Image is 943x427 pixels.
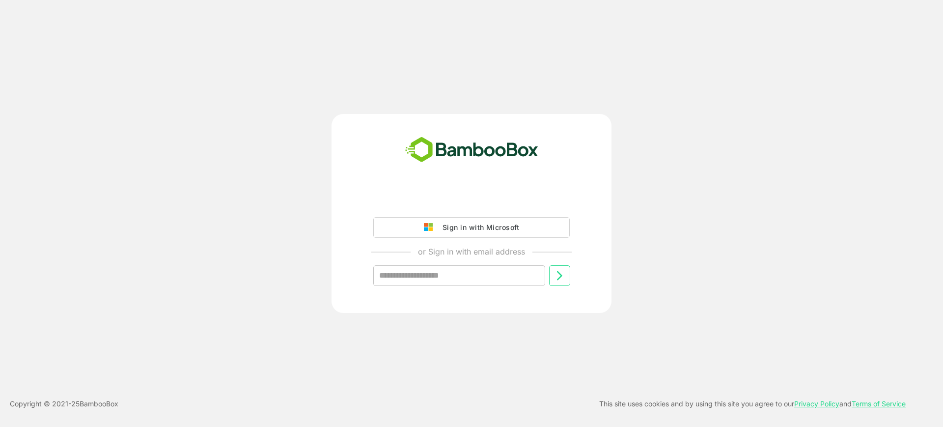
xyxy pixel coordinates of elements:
a: Privacy Policy [794,399,839,408]
p: Copyright © 2021- 25 BambooBox [10,398,118,410]
a: Terms of Service [852,399,906,408]
p: This site uses cookies and by using this site you agree to our and [599,398,906,410]
img: google [424,223,438,232]
div: Sign in with Microsoft [438,221,519,234]
button: Sign in with Microsoft [373,217,570,238]
p: or Sign in with email address [418,246,525,257]
img: bamboobox [400,134,544,166]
